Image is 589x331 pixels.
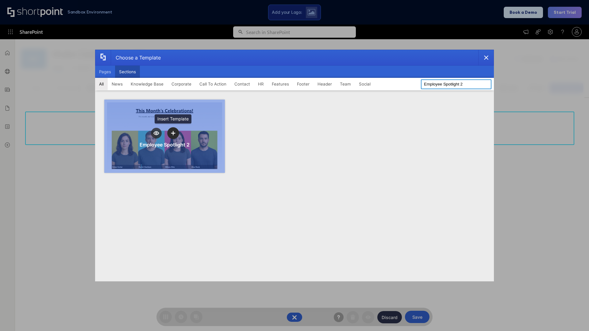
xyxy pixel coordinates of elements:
button: Corporate [167,78,195,90]
div: template selector [95,50,494,281]
button: Knowledge Base [127,78,167,90]
button: HR [254,78,268,90]
div: Choose a Template [111,50,161,65]
button: Sections [115,66,140,78]
input: Search [421,79,491,89]
button: Call To Action [195,78,230,90]
iframe: Chat Widget [558,302,589,331]
button: Social [355,78,375,90]
div: Employee Spotlight 2 [140,142,190,148]
button: Contact [230,78,254,90]
button: Pages [95,66,115,78]
button: Header [314,78,336,90]
button: Team [336,78,355,90]
button: Features [268,78,293,90]
button: Footer [293,78,314,90]
button: All [95,78,108,90]
button: News [108,78,127,90]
